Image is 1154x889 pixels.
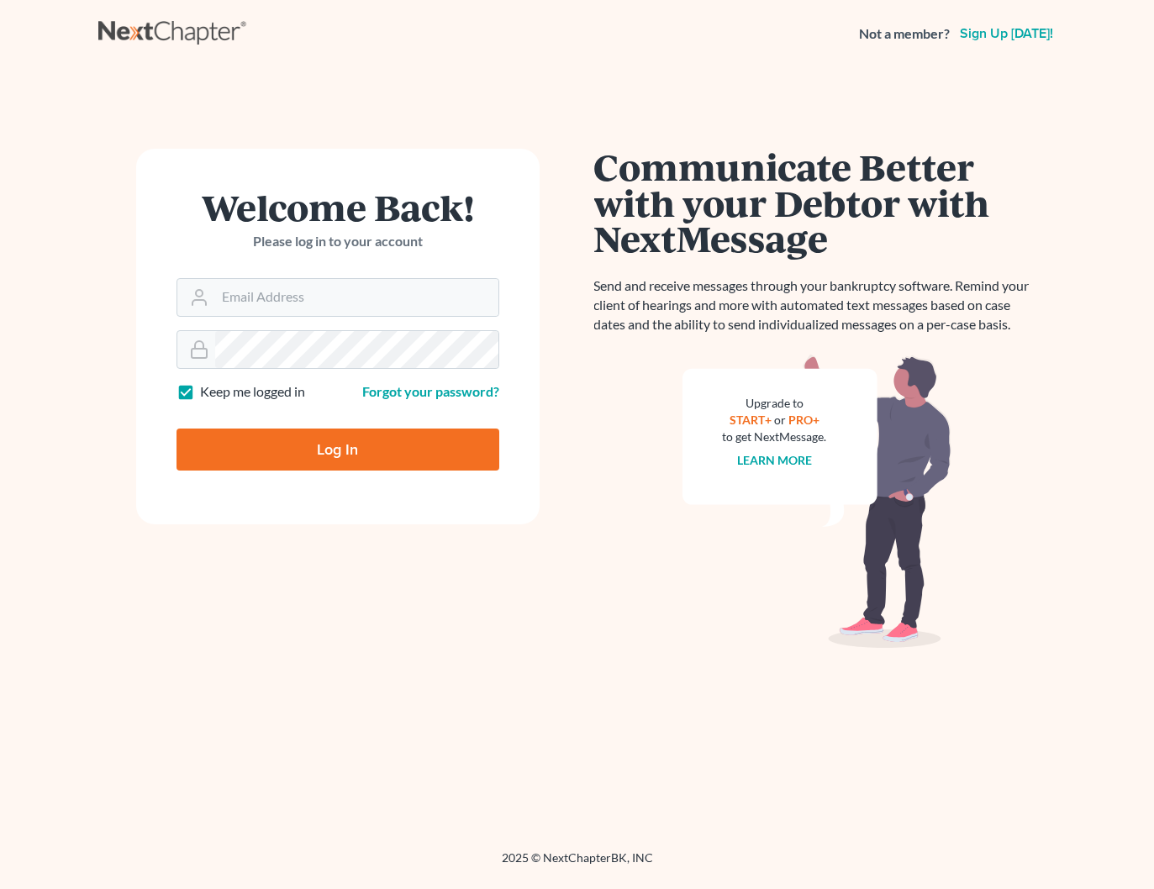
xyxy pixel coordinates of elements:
[774,413,786,427] span: or
[723,429,827,445] div: to get NextMessage.
[177,189,499,225] h1: Welcome Back!
[362,383,499,399] a: Forgot your password?
[200,382,305,402] label: Keep me logged in
[594,276,1040,334] p: Send and receive messages through your bankruptcy software. Remind your client of hearings and mo...
[859,24,950,44] strong: Not a member?
[177,232,499,251] p: Please log in to your account
[215,279,498,316] input: Email Address
[177,429,499,471] input: Log In
[788,413,819,427] a: PRO+
[594,149,1040,256] h1: Communicate Better with your Debtor with NextMessage
[723,395,827,412] div: Upgrade to
[98,850,1057,880] div: 2025 © NextChapterBK, INC
[956,27,1057,40] a: Sign up [DATE]!
[682,355,951,649] img: nextmessage_bg-59042aed3d76b12b5cd301f8e5b87938c9018125f34e5fa2b7a6b67550977c72.svg
[730,413,772,427] a: START+
[737,453,812,467] a: Learn more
